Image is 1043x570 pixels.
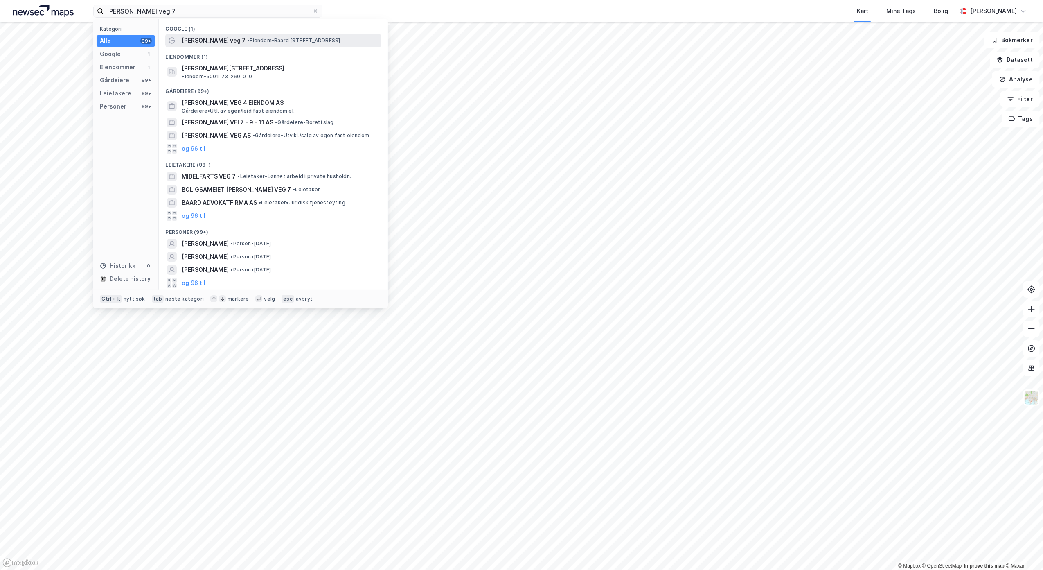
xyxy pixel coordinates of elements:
[182,265,229,275] span: [PERSON_NAME]
[165,296,204,302] div: neste kategori
[970,6,1017,16] div: [PERSON_NAME]
[100,102,126,111] div: Personer
[124,296,145,302] div: nytt søk
[247,37,250,43] span: •
[182,131,251,140] span: [PERSON_NAME] VEG AS
[140,90,152,97] div: 99+
[275,119,333,126] span: Gårdeiere • Borettslag
[182,144,205,154] button: og 96 til
[182,185,291,195] span: BOLIGSAMEIET [PERSON_NAME] VEG 7
[984,32,1040,48] button: Bokmerker
[140,77,152,84] div: 99+
[159,81,388,96] div: Gårdeiere (99+)
[990,52,1040,68] button: Datasett
[140,103,152,110] div: 99+
[237,173,240,179] span: •
[259,199,261,206] span: •
[230,240,271,247] span: Person • [DATE]
[140,38,152,44] div: 99+
[104,5,312,17] input: Søk på adresse, matrikkel, gårdeiere, leietakere eller personer
[934,6,948,16] div: Bolig
[159,222,388,237] div: Personer (99+)
[259,199,345,206] span: Leietaker • Juridisk tjenesteyting
[182,198,257,208] span: BAARD ADVOKATFIRMA AS
[857,6,868,16] div: Kart
[100,261,135,271] div: Historikk
[1002,111,1040,127] button: Tags
[110,274,151,284] div: Delete history
[230,240,233,247] span: •
[992,71,1040,88] button: Analyse
[230,267,233,273] span: •
[1024,390,1039,405] img: Z
[182,73,252,80] span: Eiendom • 5001-73-260-0-0
[228,296,249,302] div: markere
[100,62,135,72] div: Eiendommer
[182,98,378,108] span: [PERSON_NAME] VEG 4 EIENDOM AS
[230,253,271,260] span: Person • [DATE]
[145,262,152,269] div: 0
[182,252,229,262] span: [PERSON_NAME]
[182,118,273,127] span: [PERSON_NAME] VEI 7 - 9 - 11 AS
[100,36,111,46] div: Alle
[293,186,320,193] span: Leietaker
[2,558,38,568] a: Mapbox homepage
[182,108,295,114] span: Gårdeiere • Utl. av egen/leid fast eiendom el.
[159,47,388,62] div: Eiendommer (1)
[100,26,155,32] div: Kategori
[230,253,233,260] span: •
[159,155,388,170] div: Leietakere (99+)
[296,296,313,302] div: avbryt
[1000,91,1040,107] button: Filter
[1002,531,1043,570] iframe: Chat Widget
[886,6,916,16] div: Mine Tags
[145,51,152,57] div: 1
[898,563,921,569] a: Mapbox
[275,119,277,125] span: •
[247,37,340,44] span: Eiendom • Baard [STREET_ADDRESS]
[182,172,236,181] span: MIDELFARTS VEG 7
[100,49,121,59] div: Google
[252,132,255,138] span: •
[100,295,122,303] div: Ctrl + k
[264,296,275,302] div: velg
[964,563,1005,569] a: Improve this map
[13,5,74,17] img: logo.a4113a55bc3d86da70a041830d287a7e.svg
[152,295,164,303] div: tab
[922,563,962,569] a: OpenStreetMap
[182,278,205,288] button: og 96 til
[182,211,205,221] button: og 96 til
[293,186,295,192] span: •
[252,132,369,139] span: Gårdeiere • Utvikl./salg av egen fast eiendom
[182,239,229,249] span: [PERSON_NAME]
[100,88,131,98] div: Leietakere
[182,63,378,73] span: [PERSON_NAME][STREET_ADDRESS]
[230,267,271,273] span: Person • [DATE]
[159,19,388,34] div: Google (1)
[1002,531,1043,570] div: Kontrollprogram for chat
[100,75,129,85] div: Gårdeiere
[237,173,351,180] span: Leietaker • Lønnet arbeid i private husholdn.
[182,36,246,45] span: [PERSON_NAME] veg 7
[282,295,294,303] div: esc
[145,64,152,70] div: 1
